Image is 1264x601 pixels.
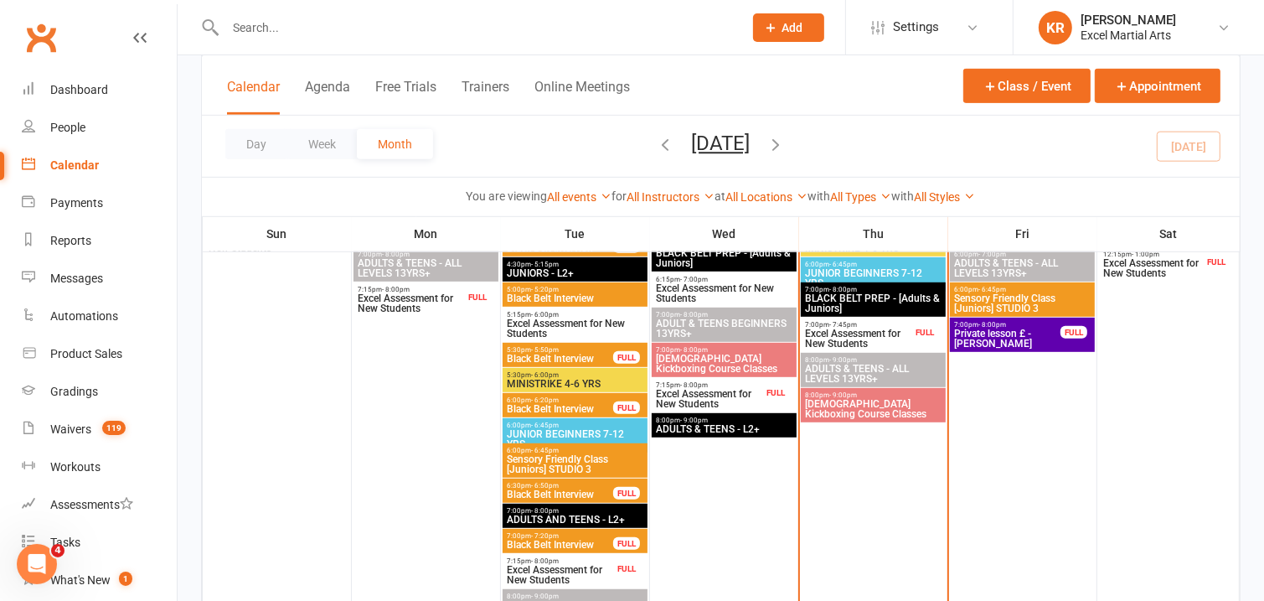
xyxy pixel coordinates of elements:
[382,286,410,293] span: - 8:00pm
[506,354,614,364] span: Black Belt Interview
[978,321,1006,329] span: - 8:00pm
[464,291,491,303] div: FULL
[506,515,644,525] span: ADULTS AND TEENS - L2+
[531,557,559,565] span: - 8:00pm
[531,346,559,354] span: - 5:50pm
[357,129,433,159] button: Month
[680,381,708,389] span: - 8:00pm
[1102,258,1204,278] span: Excel Assessment for New Students
[462,79,509,115] button: Trainers
[804,286,942,293] span: 7:00pm
[612,189,627,203] strong: for
[22,373,177,411] a: Gradings
[1203,256,1230,268] div: FULL
[506,311,644,319] span: 5:15pm
[22,486,177,524] a: Assessments
[22,260,177,298] a: Messages
[203,216,352,251] th: Sun
[50,158,99,172] div: Calendar
[692,132,751,155] button: [DATE]
[357,258,495,278] span: ADULTS & TEENS - ALL LEVELS 13YRS+
[506,593,644,600] span: 8:00pm
[655,389,763,409] span: Excel Assessment for New Students
[22,448,177,486] a: Workouts
[808,189,831,203] strong: with
[352,216,501,251] th: Mon
[22,184,177,222] a: Payments
[655,319,793,339] span: ADULT & TEENS BEGINNERS 13YRS+
[531,422,559,429] span: - 6:45pm
[22,411,177,448] a: Waivers 119
[953,258,1091,278] span: ADULTS & TEENS - ALL LEVELS 13YRS+
[531,593,559,600] span: - 9:00pm
[531,507,559,515] span: - 8:00pm
[804,243,942,253] span: MINISTRIKE 4-6 YRS
[531,396,559,404] span: - 6:20pm
[506,557,614,565] span: 7:15pm
[382,251,410,258] span: - 8:00pm
[715,189,726,203] strong: at
[22,222,177,260] a: Reports
[804,399,942,419] span: [DEMOGRAPHIC_DATA] Kickboxing Course Classes
[829,286,857,293] span: - 8:00pm
[1081,13,1176,28] div: [PERSON_NAME]
[506,404,614,414] span: Black Belt Interview
[50,121,85,134] div: People
[119,572,132,586] span: 1
[506,565,614,585] span: Excel Assessment for New Students
[506,346,614,354] span: 5:30pm
[506,371,644,379] span: 5:30pm
[753,13,824,42] button: Add
[804,391,942,399] span: 8:00pm
[655,381,763,389] span: 7:15pm
[613,537,640,550] div: FULL
[506,396,614,404] span: 6:00pm
[506,243,614,253] span: Black Belt Interview
[915,190,976,204] a: All Styles
[506,490,614,500] span: Black Belt Interview
[50,460,101,474] div: Workouts
[357,286,465,293] span: 7:15pm
[506,429,644,449] span: JUNIOR BEGINNERS 7-12 YRS
[534,79,630,115] button: Online Meetings
[655,248,793,268] span: BLACK BELT PREP - [Adults & Juniors]
[680,311,708,319] span: - 8:00pm
[50,422,91,436] div: Waivers
[50,498,133,511] div: Assessments
[655,276,793,283] span: 6:15pm
[506,540,614,550] span: Black Belt Interview
[506,507,644,515] span: 7:00pm
[22,562,177,599] a: What's New1
[506,532,614,540] span: 7:00pm
[225,129,287,159] button: Day
[357,293,465,313] span: Excel Assessment for New Students
[531,482,559,490] span: - 6:50pm
[829,321,857,329] span: - 7:45pm
[953,251,1091,258] span: 6:00pm
[829,261,857,268] span: - 6:45pm
[220,16,731,39] input: Search...
[1102,251,1204,258] span: 12:15pm
[953,293,1091,313] span: Sensory Friendly Class [Juniors] STUDIO 3
[911,326,938,339] div: FULL
[357,251,495,258] span: 7:00pm
[892,189,915,203] strong: with
[1095,69,1220,103] button: Appointment
[50,385,98,398] div: Gradings
[831,190,892,204] a: All Types
[506,454,644,474] span: Sensory Friendly Class [Juniors] STUDIO 3
[829,356,857,364] span: - 9:00pm
[804,268,942,288] span: JUNIOR BEGINNERS 7-12 YRS
[50,272,103,285] div: Messages
[51,544,64,557] span: 4
[531,532,559,540] span: - 7:20pm
[531,261,559,268] span: - 5:15pm
[305,79,350,115] button: Agenda
[655,424,793,434] span: ADULTS & TEENS - L2+
[531,311,559,319] span: - 6:00pm
[655,346,793,354] span: 7:00pm
[102,421,126,435] span: 119
[22,71,177,109] a: Dashboard
[17,544,57,584] iframe: Intercom live chat
[1039,11,1072,44] div: KR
